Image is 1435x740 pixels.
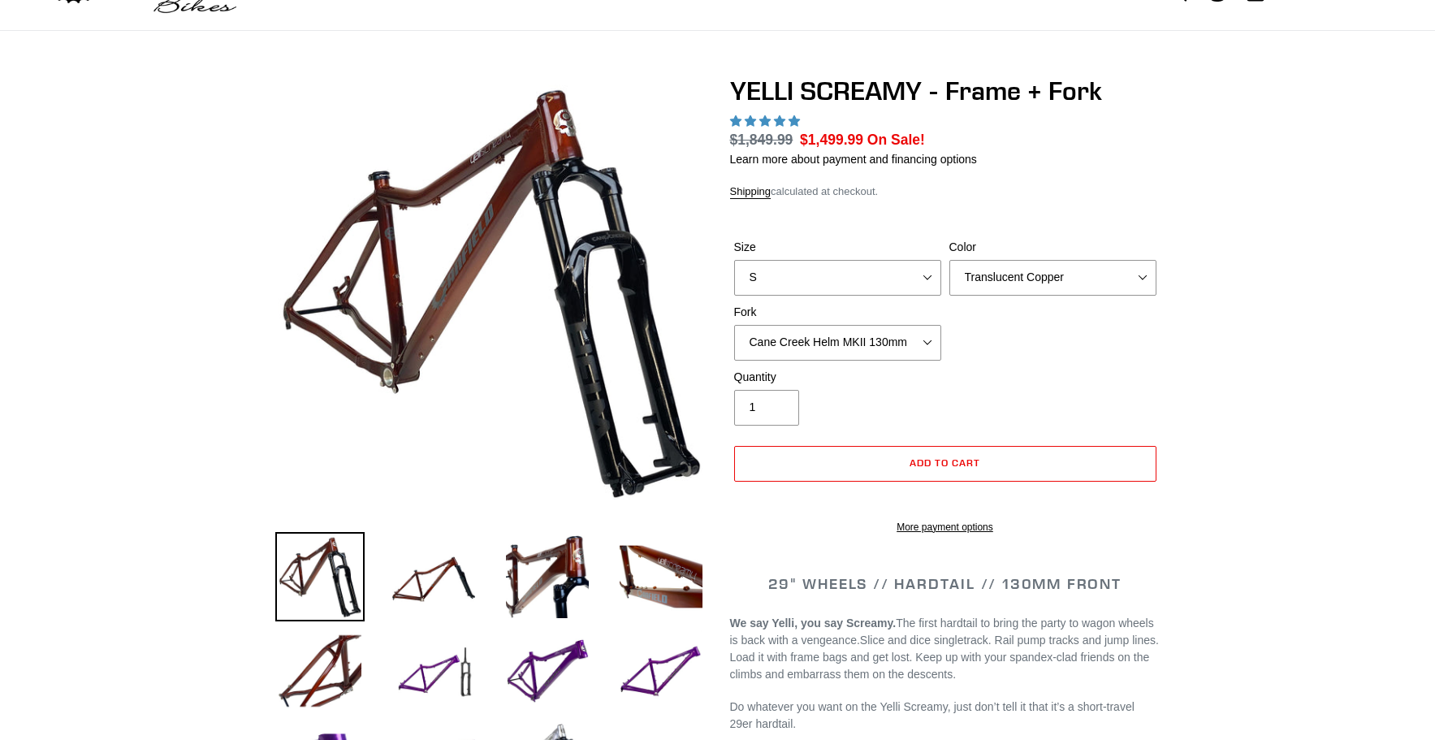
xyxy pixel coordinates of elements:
[734,369,941,386] label: Quantity
[616,532,706,621] img: Load image into Gallery viewer, YELLI SCREAMY - Frame + Fork
[389,532,478,621] img: Load image into Gallery viewer, YELLI SCREAMY - Frame + Fork
[730,185,772,199] a: Shipping
[730,184,1161,200] div: calculated at checkout.
[730,617,897,630] b: We say Yelli, you say Screamy.
[616,626,706,716] img: Load image into Gallery viewer, YELLI SCREAMY - Frame + Fork
[910,457,980,469] span: Add to cart
[389,626,478,716] img: Load image into Gallery viewer, YELLI SCREAMY - Frame + Fork
[503,626,592,716] img: Load image into Gallery viewer, YELLI SCREAMY - Frame + Fork
[730,153,977,166] a: Learn more about payment and financing options
[768,574,1122,593] span: 29" WHEELS // HARDTAIL // 130MM FRONT
[949,239,1156,256] label: Color
[734,520,1156,534] a: More payment options
[275,626,365,716] img: Load image into Gallery viewer, YELLI SCREAMY - Frame + Fork
[730,115,803,128] span: 5.00 stars
[867,129,925,150] span: On Sale!
[730,132,793,148] s: $1,849.99
[734,304,941,321] label: Fork
[275,532,365,621] img: Load image into Gallery viewer, YELLI SCREAMY - Frame + Fork
[730,615,1161,683] p: Slice and dice singletrack. Rail pump tracks and jump lines. Load it with frame bags and get lost...
[730,700,1135,730] span: Do whatever you want on the Yelli Screamy, just don’t tell it that it’s a short-travel 29er hardt...
[800,132,863,148] span: $1,499.99
[734,446,1156,482] button: Add to cart
[730,617,1154,647] span: The first hardtail to bring the party to wagon wheels is back with a vengeance.
[503,532,592,621] img: Load image into Gallery viewer, YELLI SCREAMY - Frame + Fork
[730,76,1161,106] h1: YELLI SCREAMY - Frame + Fork
[734,239,941,256] label: Size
